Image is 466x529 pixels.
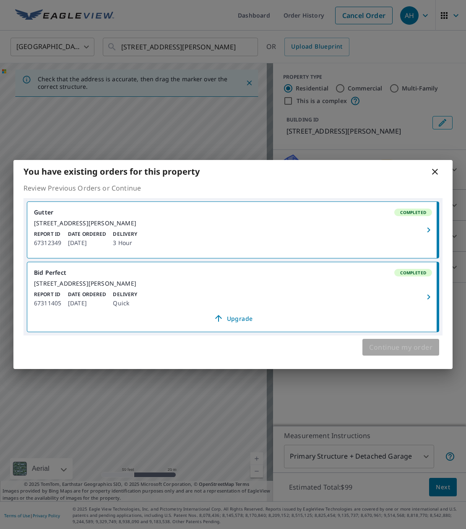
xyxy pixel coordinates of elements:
[27,202,439,258] a: GutterCompleted[STREET_ADDRESS][PERSON_NAME]Report ID67312349Date Ordered[DATE]Delivery3 Hour
[34,238,61,248] p: 67312349
[113,298,137,308] p: Quick
[34,230,61,238] p: Report ID
[68,298,106,308] p: [DATE]
[68,238,106,248] p: [DATE]
[39,313,427,323] span: Upgrade
[23,166,200,177] b: You have existing orders for this property
[23,183,443,193] p: Review Previous Orders or Continue
[362,339,439,356] button: Continue my order
[34,280,432,287] div: [STREET_ADDRESS][PERSON_NAME]
[34,298,61,308] p: 67311405
[68,291,106,298] p: Date Ordered
[113,230,137,238] p: Delivery
[34,291,61,298] p: Report ID
[34,269,432,276] div: Bid Perfect
[34,312,432,325] a: Upgrade
[369,341,432,353] span: Continue my order
[113,291,137,298] p: Delivery
[395,270,431,276] span: Completed
[113,238,137,248] p: 3 Hour
[34,209,432,216] div: Gutter
[27,262,439,332] a: Bid PerfectCompleted[STREET_ADDRESS][PERSON_NAME]Report ID67311405Date Ordered[DATE]DeliveryQuick...
[395,209,431,215] span: Completed
[34,219,432,227] div: [STREET_ADDRESS][PERSON_NAME]
[68,230,106,238] p: Date Ordered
